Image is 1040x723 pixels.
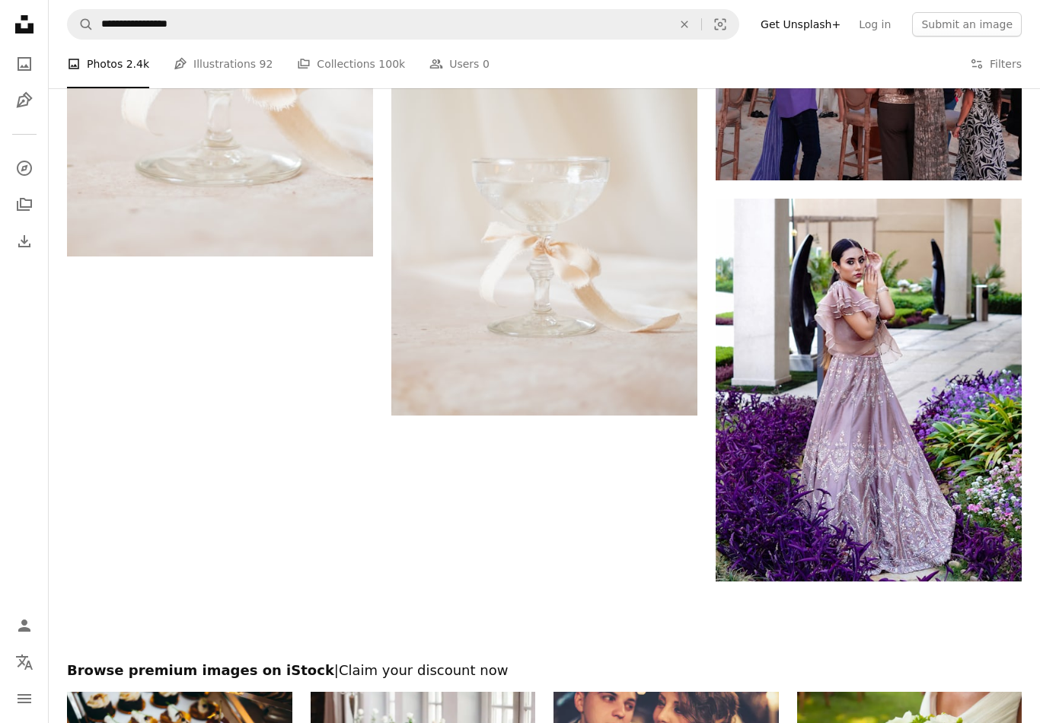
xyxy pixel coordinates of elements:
[297,40,405,88] a: Collections 100k
[391,179,697,193] a: A glass bowl with a bow on a table
[67,9,739,40] form: Find visuals sitewide
[9,226,40,256] a: Download History
[67,661,1022,680] h2: Browse premium images on iStock
[9,190,40,220] a: Collections
[9,49,40,79] a: Photos
[174,40,273,88] a: Illustrations 92
[68,10,94,39] button: Search Unsplash
[850,12,900,37] a: Log in
[9,683,40,714] button: Menu
[970,40,1022,88] button: Filters
[483,56,490,72] span: 0
[751,12,850,37] a: Get Unsplash+
[9,9,40,43] a: Home — Unsplash
[429,40,490,88] a: Users 0
[912,12,1022,37] button: Submit an image
[9,85,40,116] a: Illustrations
[668,10,701,39] button: Clear
[9,647,40,677] button: Language
[9,153,40,183] a: Explore
[9,610,40,641] a: Log in / Sign up
[716,199,1022,581] img: a woman in a long dress standing in a garden
[716,383,1022,397] a: a woman in a long dress standing in a garden
[334,662,509,678] span: | Claim your discount now
[702,10,739,39] button: Visual search
[378,56,405,72] span: 100k
[260,56,273,72] span: 92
